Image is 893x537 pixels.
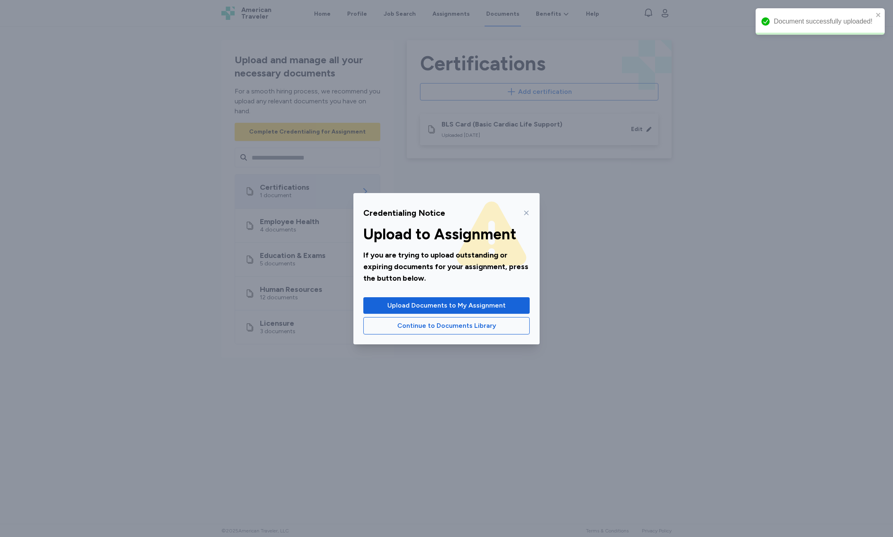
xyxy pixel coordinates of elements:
[387,301,506,310] span: Upload Documents to My Assignment
[774,17,873,26] div: Document successfully uploaded!
[363,297,530,314] button: Upload Documents to My Assignment
[363,207,445,219] div: Credentialing Notice
[363,317,530,334] button: Continue to Documents Library
[397,321,496,331] span: Continue to Documents Library
[363,249,530,284] div: If you are trying to upload outstanding or expiring documents for your assignment, press the butt...
[363,226,530,243] div: Upload to Assignment
[876,12,881,18] button: close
